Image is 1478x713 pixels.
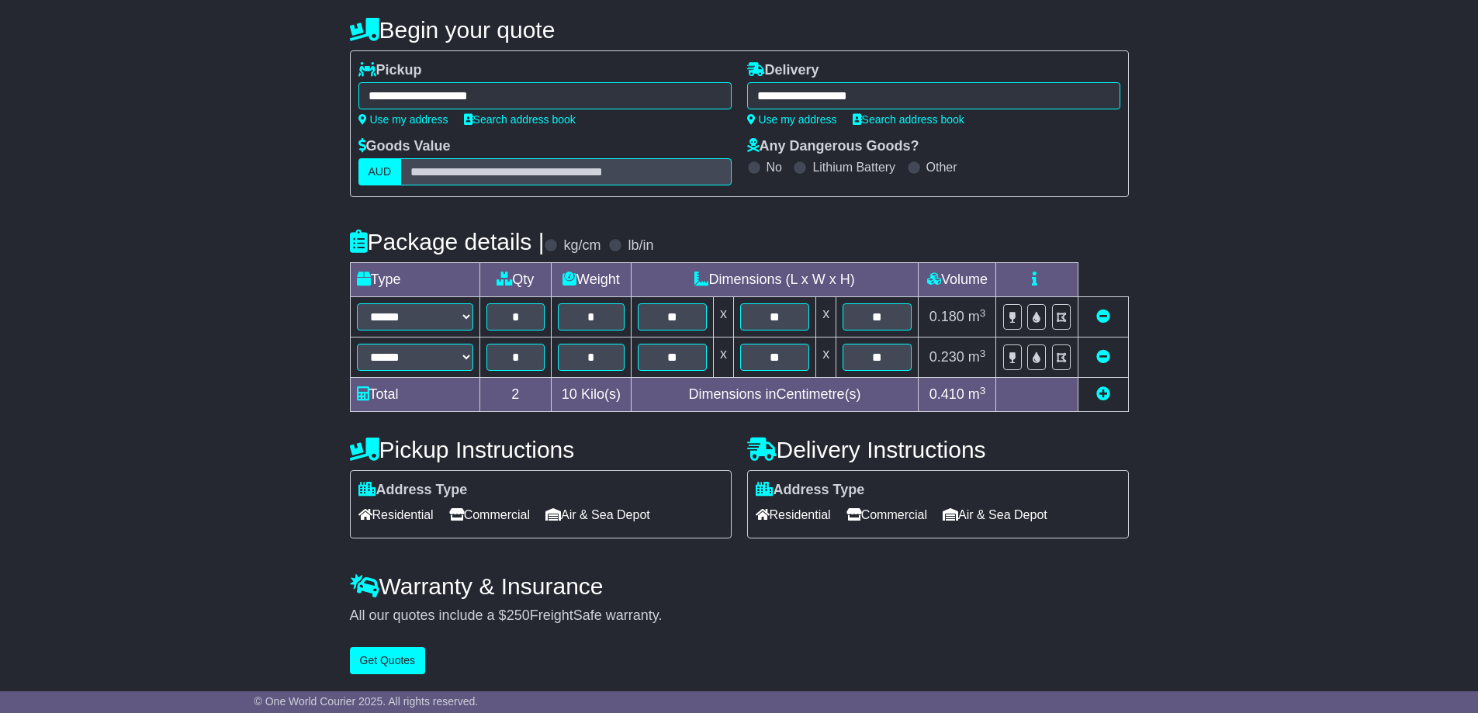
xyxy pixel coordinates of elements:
[358,62,422,79] label: Pickup
[631,263,919,297] td: Dimensions (L x W x H)
[929,386,964,402] span: 0.410
[562,386,577,402] span: 10
[747,138,919,155] label: Any Dangerous Goods?
[713,337,733,378] td: x
[350,263,479,297] td: Type
[980,307,986,319] sup: 3
[350,647,426,674] button: Get Quotes
[254,695,479,708] span: © One World Courier 2025. All rights reserved.
[853,113,964,126] a: Search address book
[968,309,986,324] span: m
[929,349,964,365] span: 0.230
[756,503,831,527] span: Residential
[552,378,632,412] td: Kilo(s)
[980,348,986,359] sup: 3
[747,437,1129,462] h4: Delivery Instructions
[767,160,782,175] label: No
[358,158,402,185] label: AUD
[358,482,468,499] label: Address Type
[563,237,601,254] label: kg/cm
[816,337,836,378] td: x
[350,17,1129,43] h4: Begin your quote
[943,503,1047,527] span: Air & Sea Depot
[552,263,632,297] td: Weight
[747,113,837,126] a: Use my address
[747,62,819,79] label: Delivery
[479,378,552,412] td: 2
[350,573,1129,599] h4: Warranty & Insurance
[350,607,1129,625] div: All our quotes include a $ FreightSafe warranty.
[816,297,836,337] td: x
[350,378,479,412] td: Total
[713,297,733,337] td: x
[628,237,653,254] label: lb/in
[980,385,986,396] sup: 3
[926,160,957,175] label: Other
[929,309,964,324] span: 0.180
[1096,386,1110,402] a: Add new item
[968,386,986,402] span: m
[479,263,552,297] td: Qty
[350,437,732,462] h4: Pickup Instructions
[358,503,434,527] span: Residential
[846,503,927,527] span: Commercial
[1096,309,1110,324] a: Remove this item
[358,113,448,126] a: Use my address
[1096,349,1110,365] a: Remove this item
[350,229,545,254] h4: Package details |
[968,349,986,365] span: m
[812,160,895,175] label: Lithium Battery
[756,482,865,499] label: Address Type
[507,607,530,623] span: 250
[545,503,650,527] span: Air & Sea Depot
[919,263,996,297] td: Volume
[358,138,451,155] label: Goods Value
[464,113,576,126] a: Search address book
[631,378,919,412] td: Dimensions in Centimetre(s)
[449,503,530,527] span: Commercial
